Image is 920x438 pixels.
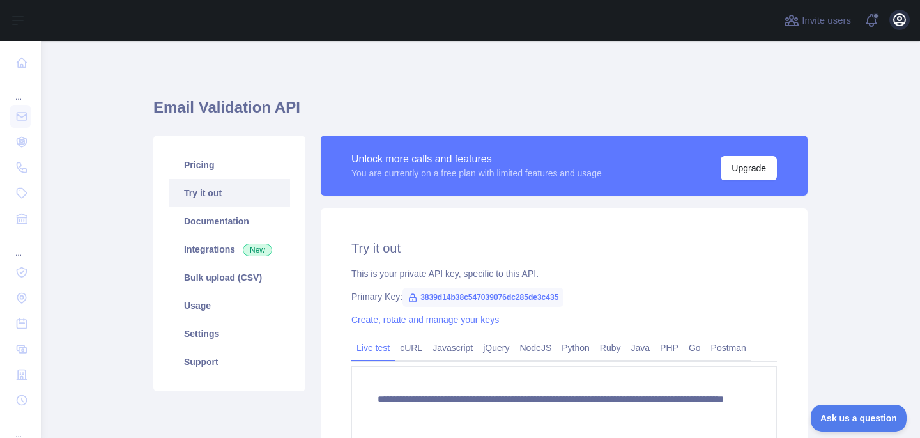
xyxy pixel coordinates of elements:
[351,239,777,257] h2: Try it out
[169,263,290,292] a: Bulk upload (CSV)
[169,348,290,376] a: Support
[351,290,777,303] div: Primary Key:
[10,233,31,258] div: ...
[721,156,777,180] button: Upgrade
[351,167,602,180] div: You are currently on a free plan with limited features and usage
[514,338,556,358] a: NodeJS
[781,10,854,31] button: Invite users
[169,207,290,235] a: Documentation
[811,405,907,432] iframe: Toggle Customer Support
[478,338,514,358] a: jQuery
[655,338,684,358] a: PHP
[395,338,427,358] a: cURL
[169,151,290,179] a: Pricing
[351,152,602,167] div: Unlock more calls and features
[153,97,808,128] h1: Email Validation API
[351,315,499,325] a: Create, rotate and manage your keys
[169,320,290,348] a: Settings
[169,179,290,207] a: Try it out
[243,244,272,256] span: New
[169,235,290,263] a: Integrations New
[351,338,395,358] a: Live test
[351,267,777,280] div: This is your private API key, specific to this API.
[802,13,851,28] span: Invite users
[706,338,751,358] a: Postman
[684,338,706,358] a: Go
[169,292,290,320] a: Usage
[595,338,626,358] a: Ruby
[402,288,563,307] span: 3839d14b38c547039076dc285de3c435
[626,338,655,358] a: Java
[427,338,478,358] a: Javascript
[10,77,31,102] div: ...
[556,338,595,358] a: Python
